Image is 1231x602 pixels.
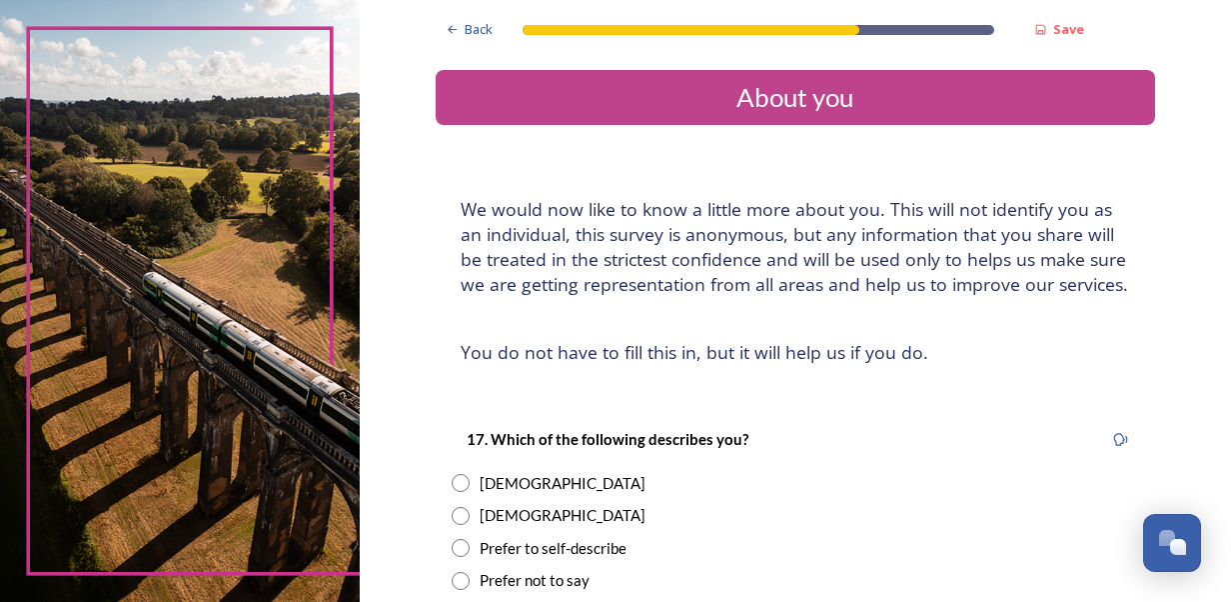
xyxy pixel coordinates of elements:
strong: 17. Which of the following describes you? [467,430,748,448]
button: Open Chat [1143,514,1201,572]
div: Prefer to self-describe [480,537,626,560]
span: Back [465,20,493,39]
div: [DEMOGRAPHIC_DATA] [480,504,645,527]
div: About you [444,78,1147,117]
div: Prefer not to say [480,569,590,592]
h4: You do not have to fill this in, but it will help us if you do. [461,340,1130,365]
strong: Save [1053,20,1084,38]
div: [DEMOGRAPHIC_DATA] [480,472,645,495]
h4: We would now like to know a little more about you. This will not identify you as an individual, t... [461,197,1130,297]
